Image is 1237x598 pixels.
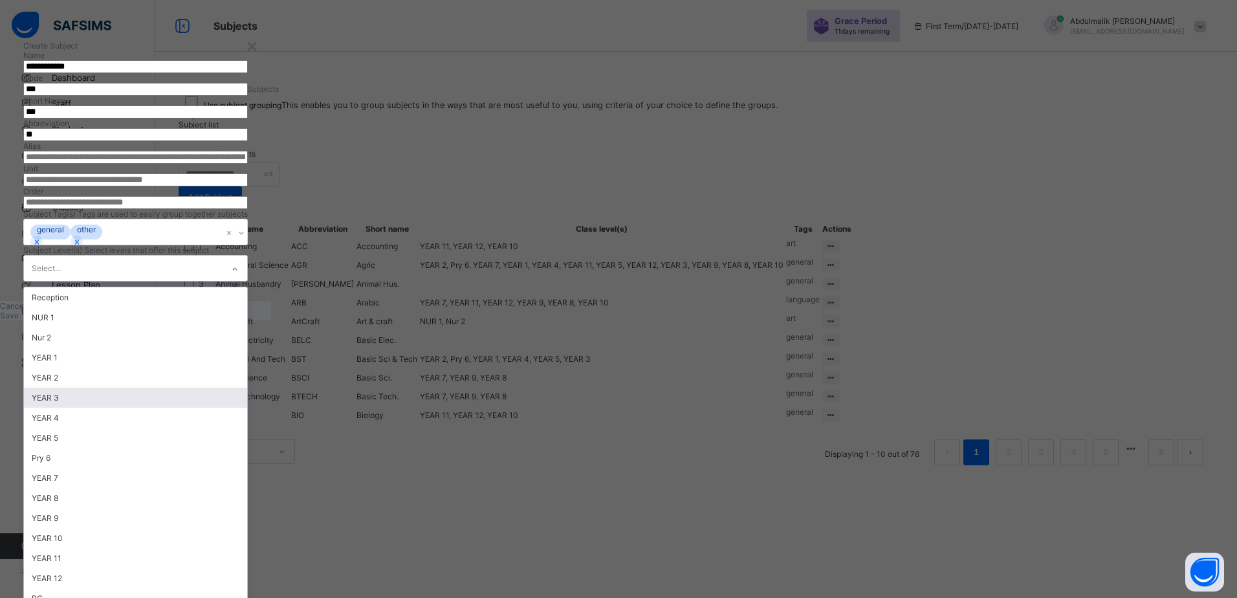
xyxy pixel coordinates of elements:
div: YEAR 10 [24,528,247,548]
div: Select... [32,256,61,281]
label: Code [23,73,43,83]
div: general [30,225,71,234]
span: Select levels that offer this subject [84,245,209,255]
div: YEAR 2 [24,368,247,388]
div: Pry 6 [24,448,247,468]
button: Open asap [1185,553,1224,592]
div: YEAR 8 [24,488,247,508]
div: × [246,34,258,56]
div: YEAR 11 [24,548,247,568]
div: other [71,225,102,234]
div: Nur 2 [24,327,247,348]
label: Short Name [23,96,66,105]
div: YEAR 3 [24,388,247,408]
span: Subject Level(s) [23,245,84,255]
label: Order [23,186,43,196]
div: NUR 1 [24,307,247,327]
span: Subject Tag(s) [23,209,78,219]
div: YEAR 7 [24,468,247,488]
label: Unit [23,164,38,173]
div: YEAR 5 [24,428,247,448]
span: Tags are used to easily group together subjects [78,209,248,219]
div: YEAR 12 [24,568,247,588]
div: Reception [24,287,247,307]
div: YEAR 9 [24,508,247,528]
label: Abbreviation [23,118,69,128]
label: Alias [23,141,41,151]
div: YEAR 1 [24,348,247,368]
span: Create Subject [23,41,78,50]
div: YEAR 4 [24,408,247,428]
label: Name [23,50,45,60]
